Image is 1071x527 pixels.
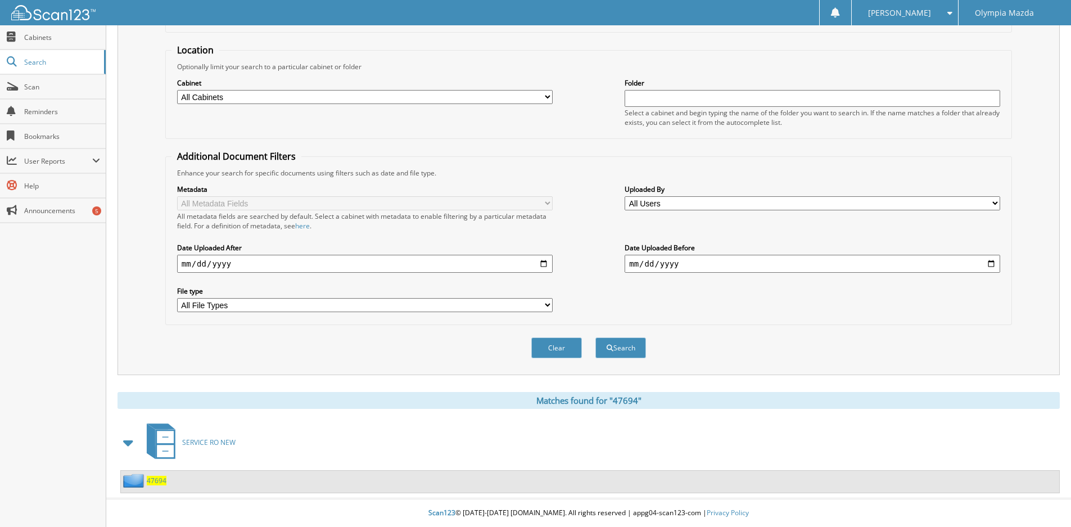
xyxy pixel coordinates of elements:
[177,255,553,273] input: start
[171,168,1006,178] div: Enhance your search for specific documents using filters such as date and file type.
[171,62,1006,71] div: Optionally limit your search to a particular cabinet or folder
[177,184,553,194] label: Metadata
[625,243,1000,253] label: Date Uploaded Before
[1015,473,1071,527] iframe: Chat Widget
[625,108,1000,127] div: Select a cabinet and begin typing the name of the folder you want to search in. If the name match...
[182,438,236,447] span: SERVICE RO NEW
[177,211,553,231] div: All metadata fields are searched by default. Select a cabinet with metadata to enable filtering b...
[171,150,301,163] legend: Additional Document Filters
[24,132,100,141] span: Bookmarks
[868,10,931,16] span: [PERSON_NAME]
[177,78,553,88] label: Cabinet
[24,82,100,92] span: Scan
[595,337,646,358] button: Search
[147,476,166,485] a: 47694
[24,107,100,116] span: Reminders
[24,33,100,42] span: Cabinets
[177,286,553,296] label: File type
[177,243,553,253] label: Date Uploaded After
[625,78,1000,88] label: Folder
[92,206,101,215] div: 5
[24,206,100,215] span: Announcements
[118,392,1060,409] div: Matches found for "47694"
[24,156,92,166] span: User Reports
[625,255,1000,273] input: end
[140,420,236,465] a: SERVICE RO NEW
[24,181,100,191] span: Help
[295,221,310,231] a: here
[171,44,219,56] legend: Location
[24,57,98,67] span: Search
[123,474,147,488] img: folder2.png
[11,5,96,20] img: scan123-logo-white.svg
[707,508,749,517] a: Privacy Policy
[531,337,582,358] button: Clear
[428,508,455,517] span: Scan123
[625,184,1000,194] label: Uploaded By
[975,10,1034,16] span: Olympia Mazda
[106,499,1071,527] div: © [DATE]-[DATE] [DOMAIN_NAME]. All rights reserved | appg04-scan123-com |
